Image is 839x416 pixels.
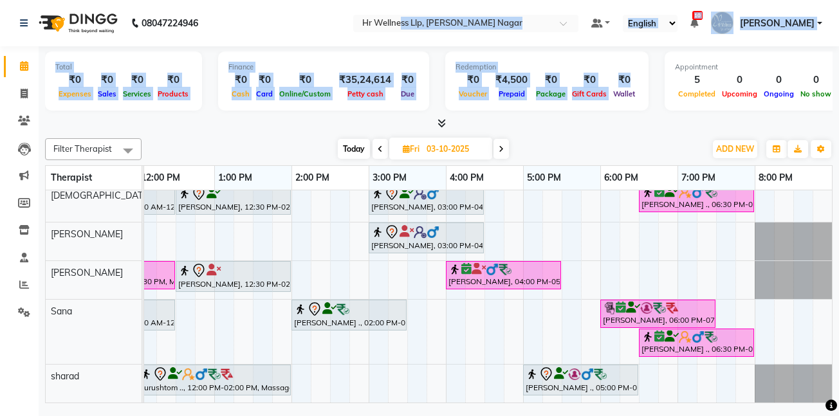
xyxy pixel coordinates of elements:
div: ₹0 [396,73,419,87]
div: [PERSON_NAME] ., 02:00 PM-03:30 PM, Massage 60 Min [293,302,405,329]
button: ADD NEW [713,140,757,158]
span: Ongoing [761,89,797,98]
span: No show [797,89,834,98]
div: [PERSON_NAME], 12:30 PM-02:00 PM, Massage 60 Min [177,186,290,213]
div: ₹0 [154,73,192,87]
a: 4:00 PM [447,168,487,187]
span: Card [253,89,276,98]
div: [PERSON_NAME], 03:00 PM-04:30 PM, Swedish Massage 60 Min [370,186,483,213]
span: Prepaid [495,89,528,98]
div: ₹0 [276,73,334,87]
input: 2025-10-03 [423,140,487,159]
div: [PERSON_NAME], 06:00 PM-07:30 PM, Massage 60 Min [602,302,714,326]
a: 10 [690,17,698,29]
span: Upcoming [719,89,761,98]
div: ₹4,500 [490,73,533,87]
div: [PERSON_NAME], 12:30 PM-02:00 PM, Massage 60 Min [177,263,290,290]
div: ₹35,24,614 [334,73,396,87]
div: [PERSON_NAME] ., 06:30 PM-08:00 PM, Massage 60 Min [640,330,753,355]
div: [PERSON_NAME] ., 06:30 PM-08:00 PM, Massage 60 Min [640,186,753,210]
span: ADD NEW [716,144,754,154]
span: Products [154,89,192,98]
span: Cash [228,89,253,98]
div: ₹0 [456,73,490,87]
span: Expenses [55,89,95,98]
span: Completed [675,89,719,98]
a: 5:00 PM [524,168,564,187]
div: 0 [797,73,834,87]
img: Hambirrao Mulik [711,12,733,34]
div: ₹0 [228,73,253,87]
span: 10 [692,11,703,20]
a: 1:00 PM [215,168,255,187]
div: Total [55,62,192,73]
div: ₹0 [120,73,154,87]
div: [PERSON_NAME] ., 05:00 PM-06:30 PM, Massage 60 Min [524,366,637,393]
span: [PERSON_NAME] [51,267,123,278]
div: Appointment [675,62,834,73]
div: [PERSON_NAME], 03:00 PM-04:30 PM, Swedish Massage 60 Min [370,224,483,251]
span: [PERSON_NAME] [51,228,123,240]
img: logo [33,5,121,41]
span: Filter Therapist [53,143,112,154]
div: ₹0 [610,73,638,87]
div: ₹0 [533,73,569,87]
div: ₹0 [55,73,95,87]
span: Today [338,139,370,159]
span: Online/Custom [276,89,334,98]
span: Due [398,89,418,98]
span: Wallet [610,89,638,98]
span: [DEMOGRAPHIC_DATA] [51,190,151,201]
span: Voucher [456,89,490,98]
div: purushtom .., 12:00 PM-02:00 PM, Massage 90 Min [138,366,290,393]
div: ₹0 [569,73,610,87]
div: ₹0 [253,73,276,87]
div: 5 [675,73,719,87]
a: 12:00 PM [138,168,183,187]
b: 08047224946 [142,5,198,41]
span: sharad [51,370,79,382]
span: Gift Cards [569,89,610,98]
span: Petty cash [344,89,387,98]
span: Sana [51,305,72,317]
div: ₹0 [95,73,120,87]
span: Package [533,89,569,98]
div: 0 [761,73,797,87]
a: 3:00 PM [369,168,410,187]
a: 7:00 PM [678,168,719,187]
a: 6:00 PM [601,168,641,187]
div: Redemption [456,62,638,73]
span: Sales [95,89,120,98]
div: Finance [228,62,419,73]
span: Fri [400,144,423,154]
span: Services [120,89,154,98]
span: Therapist [51,172,92,183]
div: 0 [719,73,761,87]
a: 2:00 PM [292,168,333,187]
span: [PERSON_NAME] [740,17,815,30]
a: 8:00 PM [755,168,796,187]
div: [PERSON_NAME], 04:00 PM-05:30 PM, Massage 60 Min [447,263,560,287]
